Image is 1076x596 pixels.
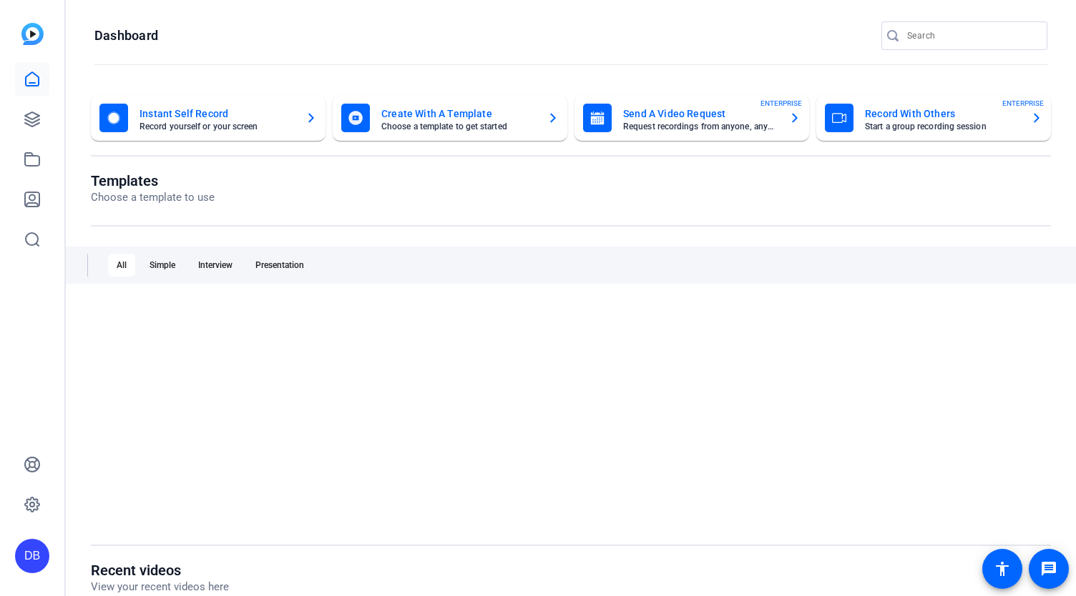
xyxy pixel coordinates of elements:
input: Search [907,27,1036,44]
mat-card-subtitle: Choose a template to get started [381,122,536,131]
button: Create With A TemplateChoose a template to get started [333,95,567,141]
span: ENTERPRISE [760,98,802,109]
mat-icon: message [1040,560,1057,577]
mat-card-subtitle: Request recordings from anyone, anywhere [623,122,778,131]
mat-icon: accessibility [994,560,1011,577]
button: Instant Self RecordRecord yourself or your screen [91,95,326,141]
img: blue-gradient.svg [21,23,44,45]
button: Send A Video RequestRequest recordings from anyone, anywhereENTERPRISE [574,95,809,141]
p: Choose a template to use [91,189,215,206]
div: Simple [141,254,184,277]
mat-card-title: Record With Others [865,105,1019,122]
mat-card-subtitle: Start a group recording session [865,122,1019,131]
p: View your recent videos here [91,579,229,595]
mat-card-title: Send A Video Request [623,105,778,122]
div: Presentation [247,254,313,277]
div: All [108,254,135,277]
div: Interview [190,254,241,277]
mat-card-title: Create With A Template [381,105,536,122]
mat-card-title: Instant Self Record [140,105,294,122]
button: Record With OthersStart a group recording sessionENTERPRISE [816,95,1051,141]
h1: Dashboard [94,27,158,44]
h1: Templates [91,172,215,189]
div: DB [15,539,49,573]
h1: Recent videos [91,562,229,579]
span: ENTERPRISE [1002,98,1044,109]
mat-card-subtitle: Record yourself or your screen [140,122,294,131]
